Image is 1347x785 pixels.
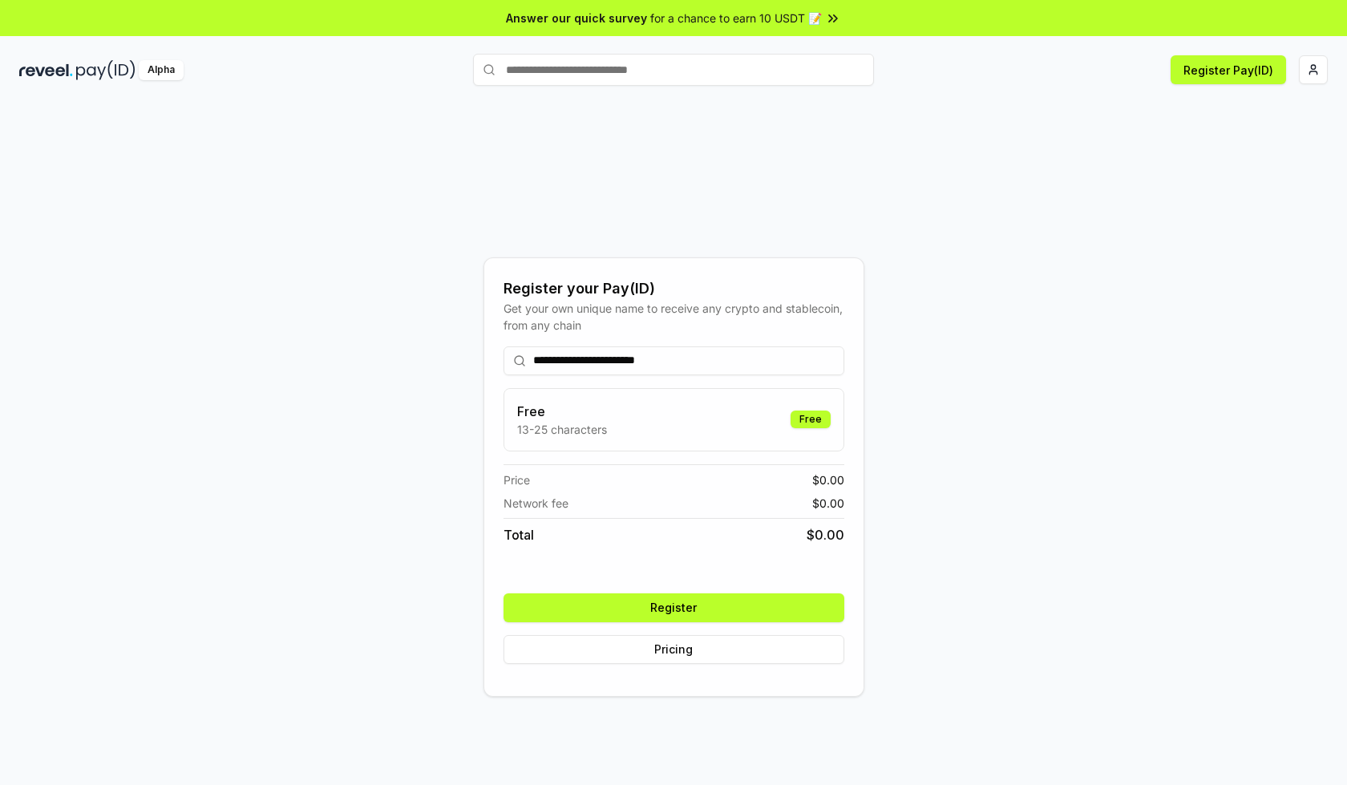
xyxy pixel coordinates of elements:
img: reveel_dark [19,60,73,80]
div: Alpha [139,60,184,80]
h3: Free [517,402,607,421]
span: Total [504,525,534,544]
button: Pricing [504,635,844,664]
span: $ 0.00 [812,495,844,512]
span: $ 0.00 [807,525,844,544]
span: Price [504,471,530,488]
div: Register your Pay(ID) [504,277,844,300]
button: Register Pay(ID) [1171,55,1286,84]
p: 13-25 characters [517,421,607,438]
div: Free [791,411,831,428]
span: Answer our quick survey [506,10,647,26]
img: pay_id [76,60,136,80]
span: for a chance to earn 10 USDT 📝 [650,10,822,26]
div: Get your own unique name to receive any crypto and stablecoin, from any chain [504,300,844,334]
span: $ 0.00 [812,471,844,488]
span: Network fee [504,495,568,512]
button: Register [504,593,844,622]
